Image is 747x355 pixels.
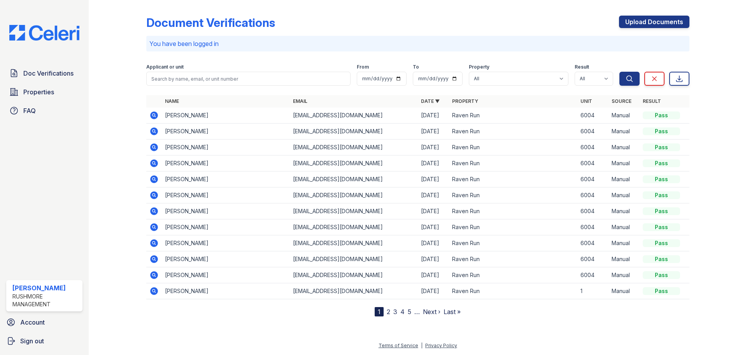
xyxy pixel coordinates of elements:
[146,64,184,70] label: Applicant or unit
[452,98,478,104] a: Property
[608,283,640,299] td: Manual
[449,187,577,203] td: Raven Run
[290,283,418,299] td: [EMAIL_ADDRESS][DOMAIN_NAME]
[418,203,449,219] td: [DATE]
[379,343,418,348] a: Terms of Service
[449,283,577,299] td: Raven Run
[643,271,680,279] div: Pass
[575,64,589,70] label: Result
[608,140,640,155] td: Manual
[290,108,418,124] td: [EMAIL_ADDRESS][DOMAIN_NAME]
[146,72,351,86] input: Search by name, email, or unit number
[6,103,82,118] a: FAQ
[577,155,608,171] td: 6004
[577,267,608,283] td: 6004
[12,293,79,308] div: Rushmore Management
[418,219,449,235] td: [DATE]
[608,171,640,187] td: Manual
[400,308,405,316] a: 4
[162,124,290,140] td: [PERSON_NAME]
[449,155,577,171] td: Raven Run
[449,171,577,187] td: Raven Run
[418,171,449,187] td: [DATE]
[577,203,608,219] td: 6004
[469,64,489,70] label: Property
[643,223,680,231] div: Pass
[425,343,457,348] a: Privacy Policy
[290,219,418,235] td: [EMAIL_ADDRESS][DOMAIN_NAME]
[20,318,45,327] span: Account
[290,251,418,267] td: [EMAIL_ADDRESS][DOMAIN_NAME]
[643,98,661,104] a: Result
[12,283,79,293] div: [PERSON_NAME]
[608,235,640,251] td: Manual
[387,308,390,316] a: 2
[20,336,44,346] span: Sign out
[23,87,54,97] span: Properties
[643,287,680,295] div: Pass
[418,124,449,140] td: [DATE]
[418,267,449,283] td: [DATE]
[577,124,608,140] td: 6004
[577,171,608,187] td: 6004
[643,207,680,215] div: Pass
[165,98,179,104] a: Name
[418,235,449,251] td: [DATE]
[418,251,449,267] td: [DATE]
[149,39,686,48] p: You have been logged in
[290,267,418,283] td: [EMAIL_ADDRESS][DOMAIN_NAME]
[290,155,418,171] td: [EMAIL_ADDRESS][DOMAIN_NAME]
[290,203,418,219] td: [EMAIL_ADDRESS][DOMAIN_NAME]
[357,64,369,70] label: From
[290,235,418,251] td: [EMAIL_ADDRESS][DOMAIN_NAME]
[643,239,680,247] div: Pass
[612,98,631,104] a: Source
[444,308,461,316] a: Last »
[449,203,577,219] td: Raven Run
[577,108,608,124] td: 6004
[608,267,640,283] td: Manual
[162,203,290,219] td: [PERSON_NAME]
[162,235,290,251] td: [PERSON_NAME]
[146,16,275,30] div: Document Verifications
[643,143,680,151] div: Pass
[643,175,680,183] div: Pass
[643,127,680,135] div: Pass
[375,307,384,316] div: 1
[162,108,290,124] td: [PERSON_NAME]
[290,140,418,155] td: [EMAIL_ADDRESS][DOMAIN_NAME]
[608,155,640,171] td: Manual
[418,283,449,299] td: [DATE]
[393,308,397,316] a: 3
[449,267,577,283] td: Raven Run
[23,69,74,78] span: Doc Verifications
[580,98,592,104] a: Unit
[449,108,577,124] td: Raven Run
[449,251,577,267] td: Raven Run
[162,219,290,235] td: [PERSON_NAME]
[408,308,411,316] a: 5
[608,108,640,124] td: Manual
[608,124,640,140] td: Manual
[6,84,82,100] a: Properties
[577,140,608,155] td: 6004
[418,187,449,203] td: [DATE]
[577,187,608,203] td: 6004
[619,16,689,28] a: Upload Documents
[23,106,36,115] span: FAQ
[418,140,449,155] td: [DATE]
[608,203,640,219] td: Manual
[643,255,680,263] div: Pass
[449,140,577,155] td: Raven Run
[577,235,608,251] td: 6004
[162,251,290,267] td: [PERSON_NAME]
[290,171,418,187] td: [EMAIL_ADDRESS][DOMAIN_NAME]
[3,314,86,330] a: Account
[162,155,290,171] td: [PERSON_NAME]
[3,333,86,349] a: Sign out
[413,64,419,70] label: To
[608,251,640,267] td: Manual
[449,124,577,140] td: Raven Run
[423,308,440,316] a: Next ›
[449,235,577,251] td: Raven Run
